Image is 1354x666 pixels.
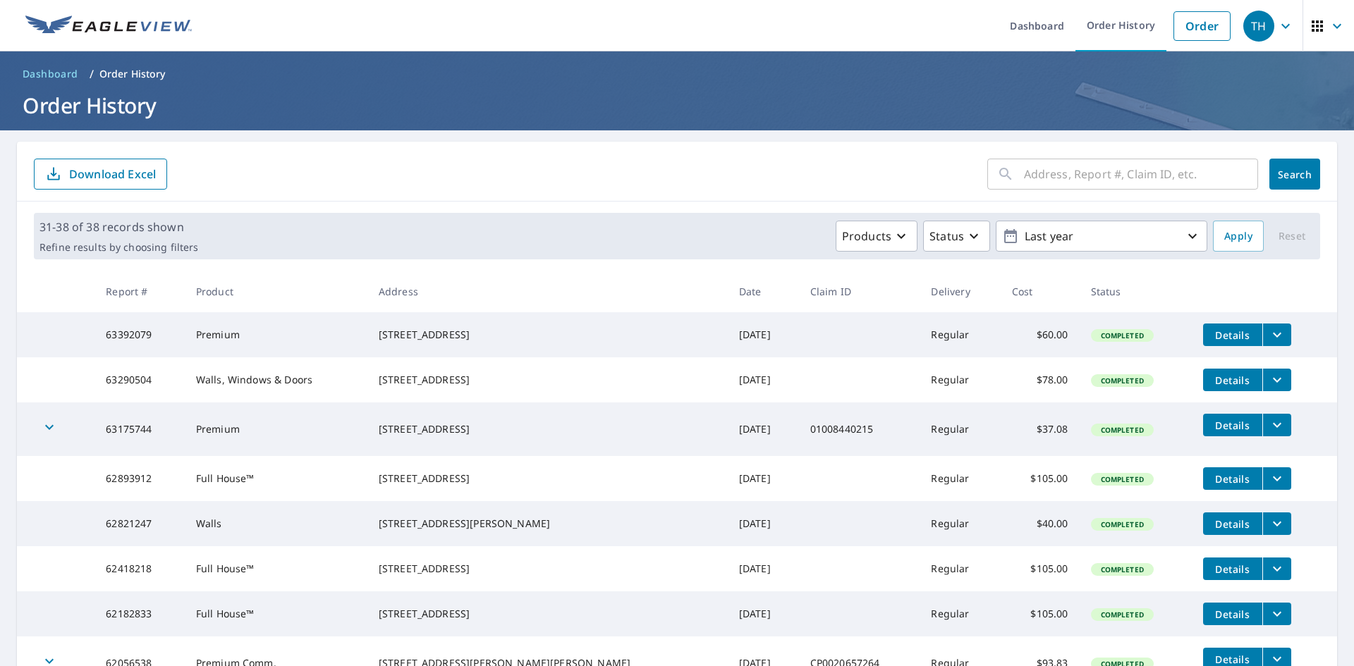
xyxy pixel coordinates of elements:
[94,501,185,546] td: 62821247
[1262,369,1291,391] button: filesDropdownBtn-63290504
[185,591,367,636] td: Full House™
[920,271,1000,312] th: Delivery
[1092,474,1152,484] span: Completed
[379,328,716,342] div: [STREET_ADDRESS]
[1001,591,1080,636] td: $105.00
[1243,11,1274,42] div: TH
[920,357,1000,402] td: Regular
[94,357,185,402] td: 63290504
[185,312,367,357] td: Premium
[920,591,1000,636] td: Regular
[34,159,167,190] button: Download Excel
[379,373,716,387] div: [STREET_ADDRESS]
[1203,323,1262,346] button: detailsBtn-63392079
[185,456,367,501] td: Full House™
[1001,312,1080,357] td: $60.00
[17,91,1337,120] h1: Order History
[185,271,367,312] th: Product
[25,16,192,37] img: EV Logo
[728,271,799,312] th: Date
[836,221,917,252] button: Products
[996,221,1207,252] button: Last year
[728,402,799,456] td: [DATE]
[39,241,198,254] p: Refine results by choosing filters
[17,63,84,85] a: Dashboard
[728,456,799,501] td: [DATE]
[1092,610,1152,619] span: Completed
[1224,228,1252,245] span: Apply
[17,63,1337,85] nav: breadcrumb
[379,517,716,531] div: [STREET_ADDRESS][PERSON_NAME]
[1001,357,1080,402] td: $78.00
[929,228,964,245] p: Status
[1203,369,1262,391] button: detailsBtn-63290504
[1092,425,1152,435] span: Completed
[1001,501,1080,546] td: $40.00
[185,402,367,456] td: Premium
[1001,271,1080,312] th: Cost
[379,422,716,436] div: [STREET_ADDRESS]
[728,357,799,402] td: [DATE]
[728,312,799,357] td: [DATE]
[94,456,185,501] td: 62893912
[1213,221,1264,252] button: Apply
[1203,512,1262,535] button: detailsBtn-62821247
[1262,603,1291,625] button: filesDropdownBtn-62182833
[94,271,185,312] th: Report #
[1262,323,1291,346] button: filesDropdownBtn-63392079
[185,501,367,546] td: Walls
[1281,168,1309,181] span: Search
[39,218,198,235] p: 31-38 of 38 records shown
[1001,456,1080,501] td: $105.00
[94,591,185,636] td: 62182833
[1092,331,1152,340] span: Completed
[920,546,1000,591] td: Regular
[94,312,185,357] td: 63392079
[1262,467,1291,490] button: filesDropdownBtn-62893912
[1262,512,1291,535] button: filesDropdownBtn-62821247
[99,67,166,81] p: Order History
[90,66,94,82] li: /
[1019,224,1184,249] p: Last year
[1212,374,1254,387] span: Details
[799,271,920,312] th: Claim ID
[94,402,185,456] td: 63175744
[1080,271,1192,312] th: Status
[920,456,1000,501] td: Regular
[1092,565,1152,574] span: Completed
[1203,557,1262,580] button: detailsBtn-62418218
[1269,159,1320,190] button: Search
[1212,562,1254,576] span: Details
[728,591,799,636] td: [DATE]
[367,271,728,312] th: Address
[379,562,716,576] div: [STREET_ADDRESS]
[920,501,1000,546] td: Regular
[1092,376,1152,386] span: Completed
[69,166,156,182] p: Download Excel
[1212,419,1254,432] span: Details
[23,67,78,81] span: Dashboard
[799,402,920,456] td: 01008440215
[1212,472,1254,486] span: Details
[1173,11,1231,41] a: Order
[1212,328,1254,342] span: Details
[1001,546,1080,591] td: $105.00
[920,312,1000,357] td: Regular
[1001,402,1080,456] td: $37.08
[1212,653,1254,666] span: Details
[379,607,716,621] div: [STREET_ADDRESS]
[185,357,367,402] td: Walls, Windows & Doors
[1092,519,1152,529] span: Completed
[185,546,367,591] td: Full House™
[1262,557,1291,580] button: filesDropdownBtn-62418218
[842,228,891,245] p: Products
[1024,154,1258,194] input: Address, Report #, Claim ID, etc.
[94,546,185,591] td: 62418218
[1203,414,1262,436] button: detailsBtn-63175744
[920,402,1000,456] td: Regular
[728,546,799,591] td: [DATE]
[1212,517,1254,531] span: Details
[1203,603,1262,625] button: detailsBtn-62182833
[923,221,990,252] button: Status
[1203,467,1262,490] button: detailsBtn-62893912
